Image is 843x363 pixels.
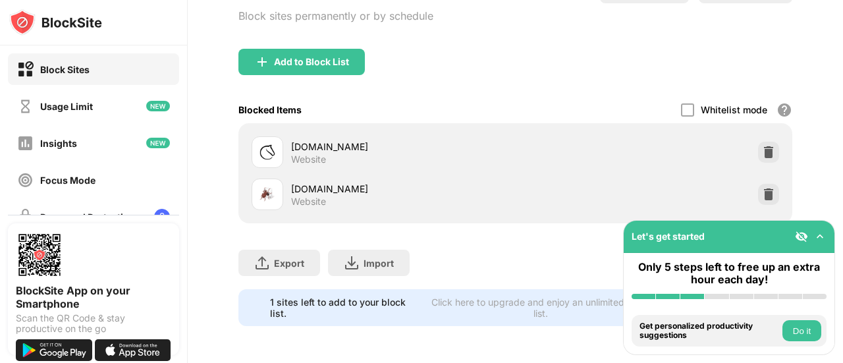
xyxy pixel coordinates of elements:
[632,261,827,286] div: Only 5 steps left to free up an extra hour each day!
[364,258,394,269] div: Import
[259,186,275,202] img: favicons
[40,175,95,186] div: Focus Mode
[274,57,349,67] div: Add to Block List
[427,296,655,319] div: Click here to upgrade and enjoy an unlimited block list.
[154,209,170,225] img: lock-menu.svg
[16,339,92,361] img: get-it-on-google-play.svg
[40,211,135,223] div: Password Protection
[40,64,90,75] div: Block Sites
[16,231,63,279] img: options-page-qr-code.png
[291,182,516,196] div: [DOMAIN_NAME]
[291,196,326,208] div: Website
[17,61,34,78] img: block-on.svg
[146,138,170,148] img: new-icon.svg
[259,144,275,160] img: favicons
[291,140,516,154] div: [DOMAIN_NAME]
[16,284,171,310] div: BlockSite App on your Smartphone
[95,339,171,361] img: download-on-the-app-store.svg
[632,231,705,242] div: Let's get started
[813,230,827,243] img: omni-setup-toggle.svg
[9,9,102,36] img: logo-blocksite.svg
[782,320,821,341] button: Do it
[16,313,171,334] div: Scan the QR Code & stay productive on the go
[17,98,34,115] img: time-usage-off.svg
[701,104,767,115] div: Whitelist mode
[795,230,808,243] img: eye-not-visible.svg
[17,172,34,188] img: focus-off.svg
[238,9,433,22] div: Block sites permanently or by schedule
[17,209,34,225] img: password-protection-off.svg
[274,258,304,269] div: Export
[146,101,170,111] img: new-icon.svg
[17,135,34,152] img: insights-off.svg
[40,101,93,112] div: Usage Limit
[238,104,302,115] div: Blocked Items
[270,296,419,319] div: 1 sites left to add to your block list.
[639,321,779,341] div: Get personalized productivity suggestions
[291,154,326,165] div: Website
[40,138,77,149] div: Insights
